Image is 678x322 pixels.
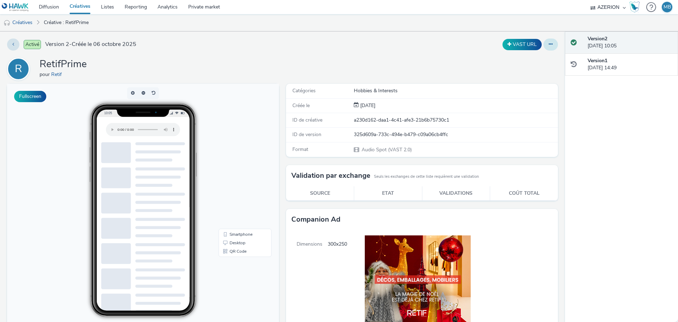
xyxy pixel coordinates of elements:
span: pour [40,71,51,78]
div: [DATE] 10:05 [588,35,672,50]
span: Smartphone [222,148,245,153]
th: Etat [354,186,422,201]
h3: Validation par exchange [291,170,370,181]
li: Smartphone [213,146,263,155]
span: [DATE] [359,102,375,109]
img: Hawk Academy [629,1,640,13]
li: Desktop [213,155,263,163]
span: Desktop [222,157,238,161]
span: 10:05 [97,27,105,31]
div: [DATE] 14:49 [588,57,672,72]
span: Catégories [292,87,316,94]
div: 325d609a-733c-494e-b479-c09a06cb4ffc [354,131,557,138]
div: Création 06 octobre 2025, 14:49 [359,102,375,109]
strong: Version 2 [588,35,607,42]
span: ID de créative [292,117,322,123]
span: Activé [24,40,41,49]
div: Hobbies & Interests [354,87,557,94]
small: Seuls les exchanges de cette liste requièrent une validation [374,174,479,180]
span: QR Code [222,165,239,170]
a: Retif [51,71,65,78]
span: Format [292,146,308,153]
span: ID de version [292,131,321,138]
th: Validations [422,186,490,201]
th: Source [286,186,354,201]
div: R [15,59,22,79]
span: Version 2 - Créée le 06 octobre 2025 [45,40,136,48]
th: Coût total [490,186,558,201]
button: VAST URL [502,39,542,50]
a: R [7,65,32,72]
strong: Version 1 [588,57,607,64]
li: QR Code [213,163,263,172]
button: Fullscreen [14,91,46,102]
div: Dupliquer la créative en un VAST URL [501,39,543,50]
div: MB [664,2,671,12]
a: Hawk Academy [629,1,643,13]
h3: Companion Ad [291,214,340,225]
img: audio [4,19,11,27]
div: a230d162-daa1-4c41-afe3-21b6b75730c1 [354,117,557,124]
span: Créée le [292,102,310,109]
span: Audio Spot (VAST 2.0) [361,146,412,153]
a: Créative : RetifPrime [40,14,92,31]
img: undefined Logo [2,3,29,12]
h1: RetifPrime [40,58,87,71]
